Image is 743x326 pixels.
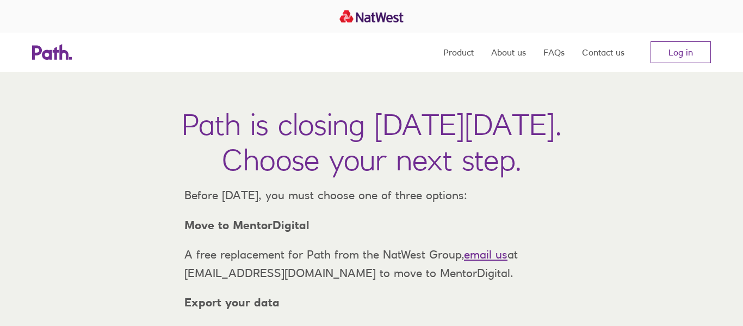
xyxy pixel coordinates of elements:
[176,245,567,282] p: A free replacement for Path from the NatWest Group, at [EMAIL_ADDRESS][DOMAIN_NAME] to move to Me...
[176,186,567,205] p: Before [DATE], you must choose one of three options:
[491,33,526,72] a: About us
[543,33,565,72] a: FAQs
[582,33,624,72] a: Contact us
[443,33,474,72] a: Product
[184,296,280,309] strong: Export your data
[651,41,711,63] a: Log in
[184,218,309,232] strong: Move to MentorDigital
[182,107,562,177] h1: Path is closing [DATE][DATE]. Choose your next step.
[464,248,507,261] a: email us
